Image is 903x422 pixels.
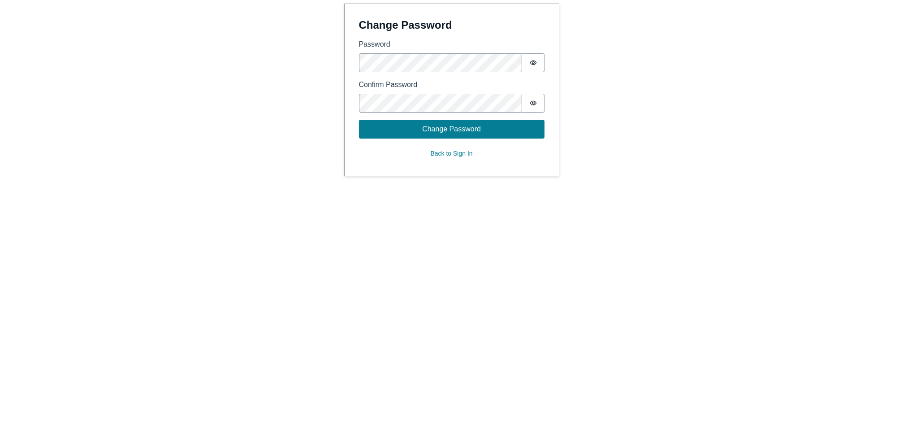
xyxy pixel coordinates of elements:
h4: Change Password [359,18,544,32]
button: Show password [522,53,544,72]
button: Change Password [359,120,544,139]
label: Confirm Password [359,79,544,90]
button: Back to Sign In [359,146,544,161]
label: Password [359,39,544,50]
button: Show password [522,94,544,113]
